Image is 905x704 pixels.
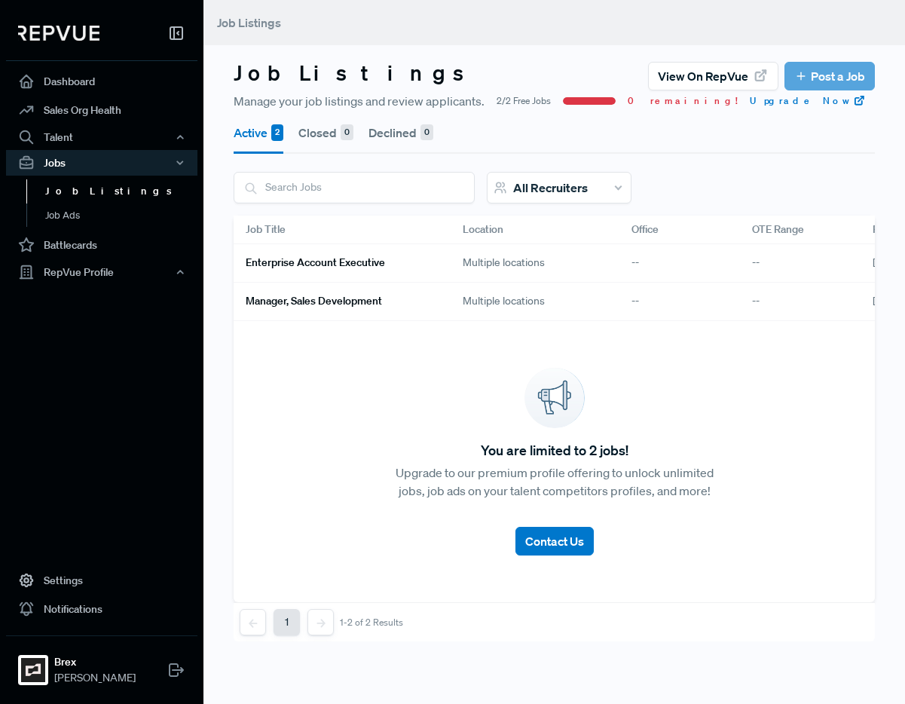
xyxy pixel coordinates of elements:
[6,67,197,96] a: Dashboard
[525,534,584,549] span: Contact Us
[246,250,427,276] a: Enterprise Account Executive
[6,595,197,623] a: Notifications
[298,112,353,154] button: Closed 0
[420,124,433,141] div: 0
[234,112,283,154] button: Active 2
[515,527,594,556] button: Contact Us
[6,231,197,259] a: Battlecards
[54,654,136,670] strong: Brex
[234,173,474,202] input: Search Jobs
[340,617,403,628] div: 1-2 of 2 Results
[628,94,738,108] span: 0 remaining!
[752,222,804,237] span: OTE Range
[234,92,485,110] span: Manage your job listings and review applicants.
[6,150,197,176] button: Jobs
[18,26,99,41] img: RepVue
[619,244,740,283] div: --
[246,222,286,237] span: Job Title
[246,289,427,314] a: Manager, Sales Development
[54,670,136,686] span: [PERSON_NAME]
[515,515,594,556] a: Contact Us
[6,566,197,595] a: Settings
[394,464,715,500] p: Upgrade to our premium profile offering to unlock unlimited jobs, job ads on your talent competit...
[648,62,778,90] button: View on RepVue
[271,124,283,141] div: 2
[6,635,197,692] a: BrexBrex[PERSON_NAME]
[26,204,218,228] a: Job Ads
[6,96,197,124] a: Sales Org Health
[240,609,266,635] button: Previous
[217,15,281,30] span: Job Listings
[740,283,861,321] div: --
[240,609,403,635] nav: pagination
[631,222,659,237] span: Office
[451,283,619,321] div: Multiple locations
[6,124,197,150] button: Talent
[497,94,551,108] span: 2/2 Free Jobs
[307,609,334,635] button: Next
[6,259,197,285] button: RepVue Profile
[513,180,588,195] span: All Recruiters
[234,60,478,86] h3: Job Listings
[274,609,300,635] button: 1
[246,256,385,269] h6: Enterprise Account Executive
[21,658,45,682] img: Brex
[740,244,861,283] div: --
[368,112,433,154] button: Declined 0
[658,67,748,85] span: View on RepVue
[524,368,585,428] img: announcement
[451,244,619,283] div: Multiple locations
[26,179,218,204] a: Job Listings
[246,295,382,308] h6: Manager, Sales Development
[619,283,740,321] div: --
[463,222,503,237] span: Location
[750,94,866,108] a: Upgrade Now
[481,440,628,461] span: You are limited to 2 jobs!
[341,124,353,141] div: 0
